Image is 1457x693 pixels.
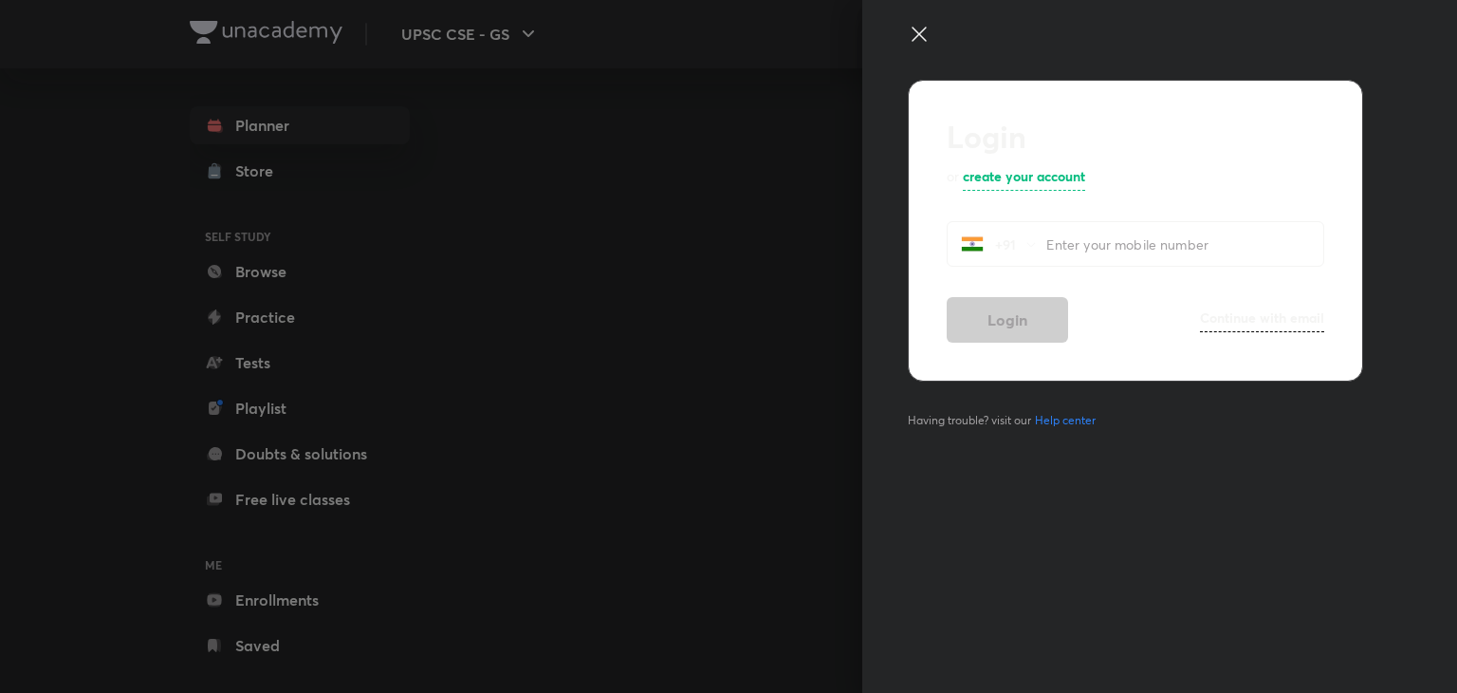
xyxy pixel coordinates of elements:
[963,166,1085,191] a: create your account
[1200,308,1324,328] h6: Continue with email
[947,119,1324,155] h2: Login
[1046,225,1323,264] input: Enter your mobile number
[947,166,959,191] p: or
[963,166,1085,186] h6: create your account
[947,297,1068,343] button: Login
[961,233,984,255] img: India
[984,234,1024,254] p: +91
[1200,308,1324,332] a: Continue with email
[908,412,1103,429] span: Having trouble? visit our
[1031,412,1099,429] a: Help center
